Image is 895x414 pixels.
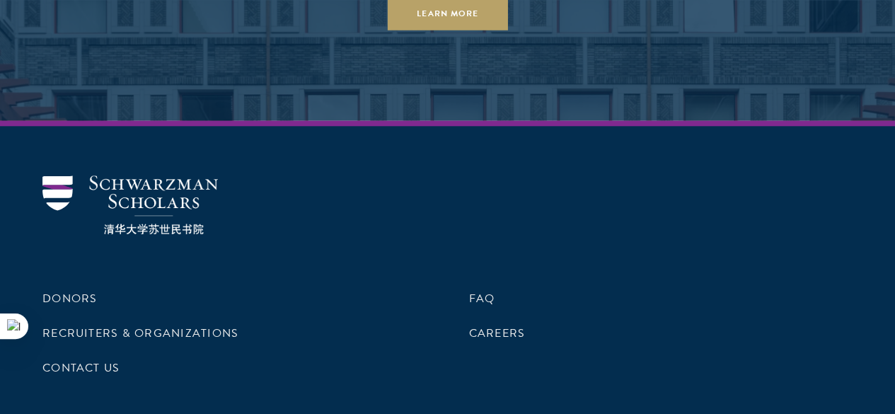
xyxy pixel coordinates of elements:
img: Schwarzman Scholars [42,176,218,234]
a: FAQ [469,290,495,307]
a: Donors [42,290,97,307]
a: Contact Us [42,360,120,376]
a: Recruiters & Organizations [42,325,238,342]
a: Careers [469,325,526,342]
